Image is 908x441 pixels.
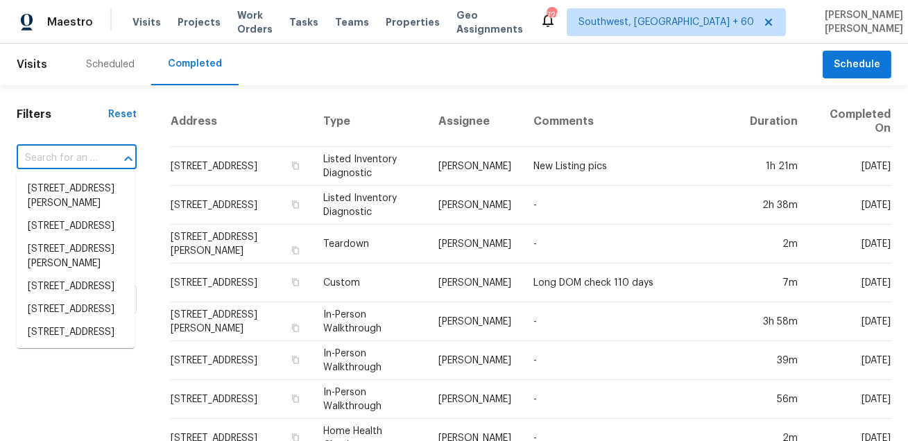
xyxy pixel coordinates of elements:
div: Completed [168,57,222,71]
td: 39m [739,341,809,380]
button: Schedule [823,51,891,79]
span: Teams [335,15,369,29]
td: 2h 38m [739,186,809,225]
button: Close [119,149,138,168]
div: Reset [108,107,137,121]
td: 7m [739,263,809,302]
td: [PERSON_NAME] [427,147,522,186]
span: Maestro [47,15,93,29]
td: New Listing pics [522,147,739,186]
th: Assignee [427,96,522,147]
span: Southwest, [GEOGRAPHIC_DATA] + 60 [579,15,754,29]
div: Scheduled [86,58,135,71]
td: [DATE] [809,380,891,419]
td: [STREET_ADDRESS] [170,380,313,419]
th: Type [313,96,428,147]
div: 726 [547,8,556,22]
button: Copy Address [289,244,302,257]
td: In-Person Walkthrough [313,341,428,380]
td: [PERSON_NAME] [427,186,522,225]
td: Listed Inventory Diagnostic [313,186,428,225]
td: - [522,186,739,225]
li: [STREET_ADDRESS][PERSON_NAME] [17,344,135,381]
span: Projects [178,15,221,29]
th: Completed On [809,96,891,147]
td: Long DOM check 110 days [522,263,739,302]
td: [PERSON_NAME] [427,380,522,419]
button: Copy Address [289,354,302,366]
th: Comments [522,96,739,147]
td: [STREET_ADDRESS][PERSON_NAME] [170,225,313,263]
button: Copy Address [289,276,302,288]
span: Visits [132,15,161,29]
button: Copy Address [289,392,302,405]
td: [DATE] [809,225,891,263]
td: [PERSON_NAME] [427,263,522,302]
input: Search for an address... [17,148,98,169]
td: In-Person Walkthrough [313,302,428,341]
span: Work Orders [237,8,273,36]
td: [DATE] [809,263,891,302]
td: - [522,341,739,380]
td: [PERSON_NAME] [427,341,522,380]
li: [STREET_ADDRESS] [17,215,135,238]
td: [DATE] [809,341,891,380]
td: 56m [739,380,809,419]
td: [PERSON_NAME] [427,225,522,263]
th: Duration [739,96,809,147]
h1: Filters [17,107,108,121]
td: [DATE] [809,147,891,186]
li: [STREET_ADDRESS] [17,298,135,321]
td: [STREET_ADDRESS] [170,186,313,225]
th: Address [170,96,313,147]
li: [STREET_ADDRESS] [17,321,135,344]
td: [STREET_ADDRESS] [170,147,313,186]
span: Properties [386,15,440,29]
td: Listed Inventory Diagnostic [313,147,428,186]
td: 3h 58m [739,302,809,341]
td: [STREET_ADDRESS] [170,341,313,380]
td: [DATE] [809,186,891,225]
span: Visits [17,49,47,80]
span: Schedule [834,56,880,73]
button: Copy Address [289,198,302,211]
td: In-Person Walkthrough [313,380,428,419]
li: [STREET_ADDRESS][PERSON_NAME] [17,178,135,215]
button: Copy Address [289,159,302,172]
span: Tasks [289,17,318,27]
td: [STREET_ADDRESS][PERSON_NAME] [170,302,313,341]
td: Teardown [313,225,428,263]
span: [PERSON_NAME] [PERSON_NAME] [819,8,903,36]
td: [STREET_ADDRESS] [170,263,313,302]
td: 2m [739,225,809,263]
td: - [522,380,739,419]
td: - [522,225,739,263]
td: 1h 21m [739,147,809,186]
td: [DATE] [809,302,891,341]
span: Geo Assignments [456,8,523,36]
td: [PERSON_NAME] [427,302,522,341]
td: Custom [313,263,428,302]
td: - [522,302,739,341]
li: [STREET_ADDRESS][PERSON_NAME] [17,238,135,275]
button: Copy Address [289,322,302,334]
li: [STREET_ADDRESS] [17,275,135,298]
